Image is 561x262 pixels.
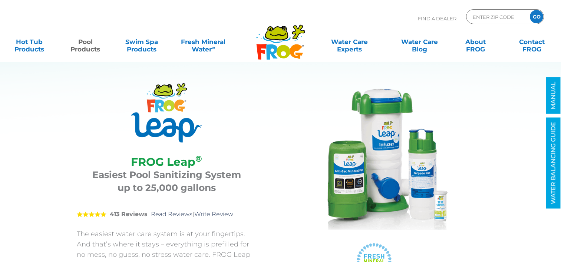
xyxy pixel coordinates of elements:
h3: Easiest Pool Sanitizing System up to 25,000 gallons [86,168,247,194]
a: PoolProducts [64,34,108,49]
a: MANUAL [546,77,561,114]
a: Fresh MineralWater∞ [176,34,231,49]
a: Swim SpaProducts [120,34,164,49]
h2: FROG Leap [86,155,247,168]
input: GO [530,10,543,23]
img: Product Logo [131,83,202,142]
span: 5 [77,211,106,217]
sup: ∞ [212,45,215,50]
a: ContactFROG [510,34,554,49]
p: Find A Dealer [418,9,456,28]
img: Frog Products Logo [252,15,309,60]
a: AboutFROG [454,34,498,49]
a: Write Review [194,211,233,218]
sup: ® [195,154,202,164]
strong: 413 Reviews [110,211,148,218]
div: | [77,200,257,229]
a: Water CareBlog [397,34,441,49]
a: Water CareExperts [314,34,385,49]
a: Hot TubProducts [7,34,51,49]
a: WATER BALANCING GUIDE [546,118,561,209]
a: Read Reviews [151,211,192,218]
